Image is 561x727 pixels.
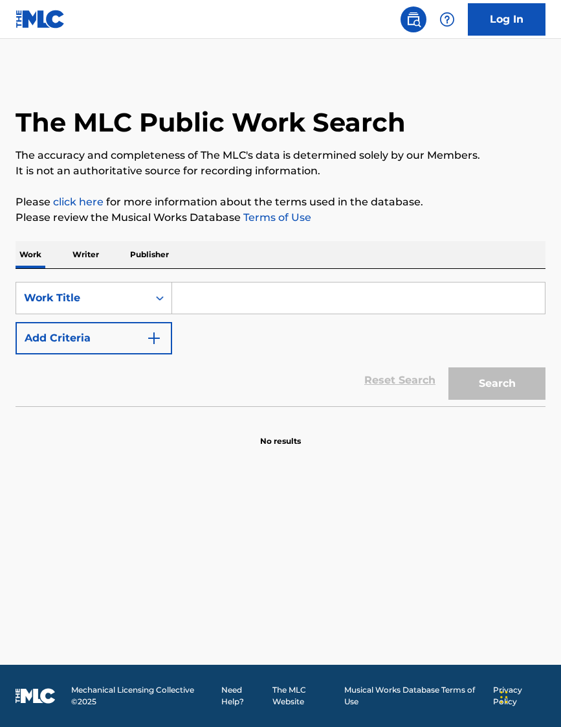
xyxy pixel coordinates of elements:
[16,210,545,225] p: Please review the Musical Works Database
[16,106,406,139] h1: The MLC Public Work Search
[146,330,162,346] img: 9d2ae6d4665cec9f34b9.svg
[16,688,56,704] img: logo
[241,211,311,224] a: Terms of Use
[493,684,545,708] a: Privacy Policy
[71,684,214,708] span: Mechanical Licensing Collective © 2025
[126,241,173,268] p: Publisher
[221,684,265,708] a: Need Help?
[53,196,104,208] a: click here
[16,241,45,268] p: Work
[496,665,561,727] iframe: Chat Widget
[16,148,545,163] p: The accuracy and completeness of The MLC's data is determined solely by our Members.
[16,194,545,210] p: Please for more information about the terms used in the database.
[69,241,103,268] p: Writer
[434,6,460,32] div: Help
[16,322,172,354] button: Add Criteria
[24,290,140,306] div: Work Title
[16,163,545,179] p: It is not an authoritative source for recording information.
[16,10,65,29] img: MLC Logo
[16,282,545,406] form: Search Form
[468,3,545,36] a: Log In
[439,12,455,27] img: help
[344,684,485,708] a: Musical Works Database Terms of Use
[272,684,337,708] a: The MLC Website
[260,420,301,447] p: No results
[401,6,426,32] a: Public Search
[406,12,421,27] img: search
[500,678,508,717] div: Drag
